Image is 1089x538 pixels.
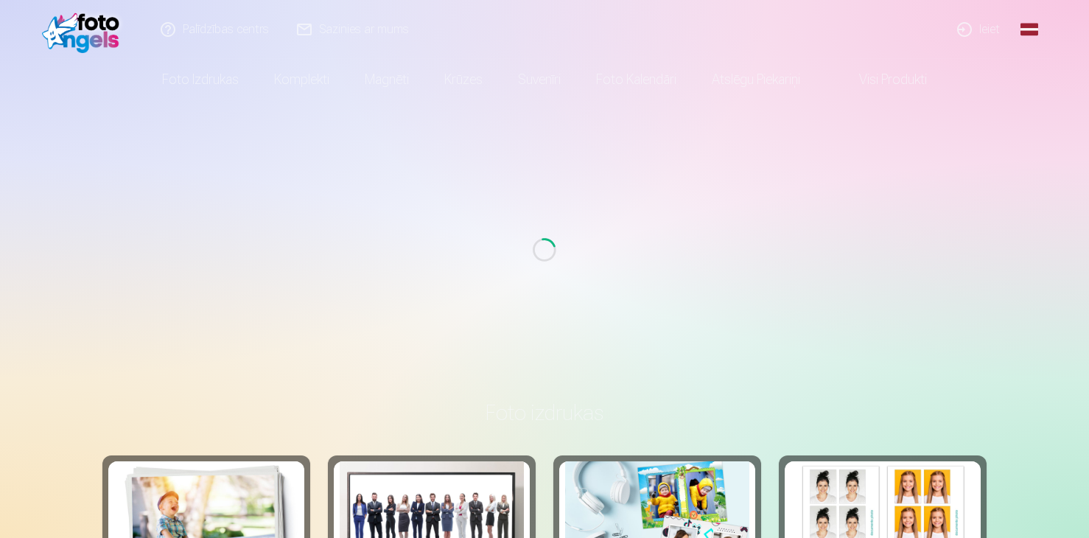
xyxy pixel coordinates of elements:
a: Komplekti [256,59,347,100]
img: /fa1 [42,6,127,53]
a: Atslēgu piekariņi [694,59,818,100]
a: Visi produkti [818,59,945,100]
a: Suvenīri [500,59,578,100]
a: Magnēti [347,59,427,100]
a: Foto izdrukas [144,59,256,100]
a: Krūzes [427,59,500,100]
h3: Foto izdrukas [114,399,975,426]
a: Foto kalendāri [578,59,694,100]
